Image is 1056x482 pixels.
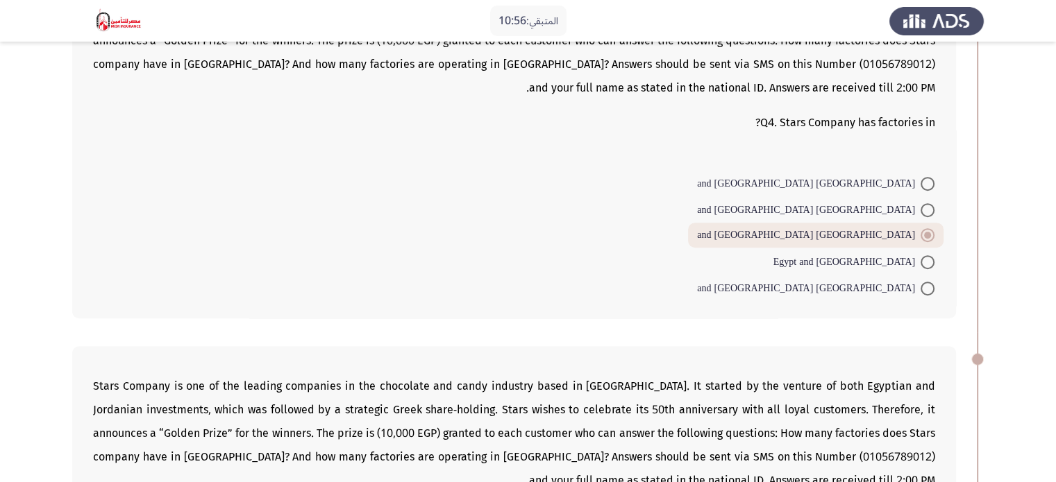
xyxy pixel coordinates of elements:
[93,111,935,135] p: Q4. Stars Company has factories in?
[773,254,921,270] span: Egypt and [GEOGRAPHIC_DATA]
[72,1,167,40] img: Assessment logo of MIC - BA Focus 6 Module Assessment (EN/AR) - Tue Feb 21
[697,175,921,192] span: [GEOGRAPHIC_DATA] and [GEOGRAPHIC_DATA]
[498,12,558,30] p: المتبقي:
[697,280,921,297] span: [GEOGRAPHIC_DATA] and [GEOGRAPHIC_DATA]
[697,227,921,243] span: [GEOGRAPHIC_DATA] and [GEOGRAPHIC_DATA]
[889,1,984,40] img: Assess Talent Management logo
[498,9,526,33] span: 10:56
[697,202,921,218] span: [GEOGRAPHIC_DATA] and [GEOGRAPHIC_DATA]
